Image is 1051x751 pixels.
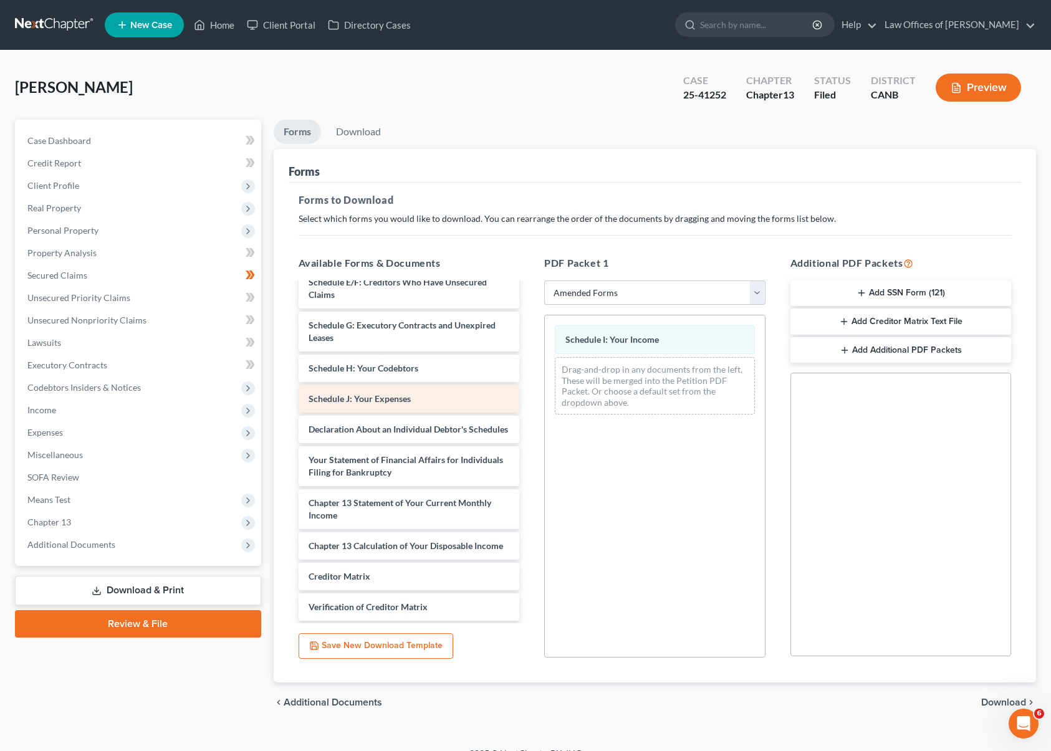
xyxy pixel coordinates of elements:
a: Review & File [15,610,261,638]
img: Profile image for Operator [36,7,55,27]
span: Real Property [27,203,81,213]
span: Codebtors Insiders & Notices [27,382,141,393]
span: Your Statement of Financial Affairs for Individuals Filing for Bankruptcy [309,454,503,477]
span: Personal Property [27,225,98,236]
div: Close [219,5,241,27]
a: SOFA Review [17,466,261,489]
div: Glad to hear that you found your answer in our article. Marking the client as "Married" should al... [20,128,194,189]
button: Add SSN Form (121) [790,280,1012,307]
span: SOFA Review [27,472,79,482]
button: Add Additional PDF Packets [790,337,1012,363]
span: Additional Documents [27,539,115,550]
button: Send a message… [214,403,234,423]
span: New Case [130,21,172,30]
span: Expenses [27,427,63,438]
span: Income [27,404,56,415]
div: Selwyn says… [10,10,239,120]
p: Select which forms you would like to download. You can rearrange the order of the documents by dr... [299,213,1012,225]
a: Unsecured Priority Claims [17,287,261,309]
div: 25-41252 [683,88,726,102]
div: Forms [289,164,320,179]
span: Property Analysis [27,247,97,258]
a: Executory Contracts [17,354,261,376]
h1: Operator [60,6,105,16]
a: chevron_left Additional Documents [274,697,382,707]
div: CANB [871,88,916,102]
div: Selwyn says… [10,206,239,268]
iframe: Intercom live chat [1009,709,1039,739]
div: The SOFA form itself only asks to include the spouse's income if the case is joint.​However, if y... [10,268,204,393]
a: Client Portal [241,14,322,36]
span: [PERSON_NAME] [15,78,133,96]
input: Search by name... [700,13,814,36]
span: 13 [783,88,794,100]
h5: Available Forms & Documents [299,256,520,270]
button: Emoji picker [19,408,29,418]
h5: PDF Packet 1 [544,256,765,270]
div: Glad to hear that you found your answer in our article. Marking the client as "Married" should al... [10,120,204,196]
span: Schedule J: Your Expenses [309,393,411,404]
span: Executory Contracts [27,360,107,370]
span: Download [981,697,1026,707]
span: Case Dashboard [27,135,91,146]
a: Law Offices of [PERSON_NAME] [878,14,1035,36]
span: Schedule E/F: Creditors Who Have Unsecured Claims [309,277,487,300]
span: Declaration About an Individual Debtor's Schedules [309,424,508,434]
span: Additional Documents [284,697,382,707]
span: Chapter 13 [27,517,71,527]
a: Secured Claims [17,264,261,287]
button: Download chevron_right [981,697,1036,707]
span: Schedule I: Your Income [565,334,659,345]
p: The team can also help [60,16,155,28]
a: Download & Print [15,576,261,605]
i: chevron_left [274,697,284,707]
span: Chapter 13 Statement of Your Current Monthly Income [309,497,491,520]
div: The SOFA form itself only asks to include the spouse's income if the case is joint. ​ However, if... [20,275,194,385]
a: Unsecured Nonpriority Claims [17,309,261,332]
button: Add Creditor Matrix Text File [790,309,1012,335]
div: Status [814,74,851,88]
span: Unsecured Nonpriority Claims [27,315,146,325]
h5: Forms to Download [299,193,1012,208]
a: Forms [274,120,321,144]
span: Chapter 13 Calculation of Your Disposable Income [309,540,503,551]
div: District [871,74,916,88]
span: Lawsuits [27,337,61,348]
textarea: Message… [11,382,239,403]
span: Unsecured Priority Claims [27,292,130,303]
div: Chapter [746,74,794,88]
div: Case [683,74,726,88]
span: Credit Report [27,158,81,168]
a: Directory Cases [322,14,417,36]
span: Schedule G: Executory Contracts and Unexpired Leases [309,320,496,343]
a: Property Analysis [17,242,261,264]
a: Case Dashboard [17,130,261,152]
span: 6 [1034,709,1044,719]
button: Home [195,5,219,29]
a: Download [326,120,391,144]
button: Save New Download Template [299,633,453,659]
span: Means Test [27,494,70,505]
button: go back [8,5,32,29]
span: Client Profile [27,180,79,191]
span: Secured Claims [27,270,87,280]
div: Chapter [746,88,794,102]
a: Credit Report [17,152,261,175]
div: [PERSON_NAME], how do I add the spouse's income to the Gross Yearly Income page? [45,206,239,258]
div: Emma says… [10,120,239,206]
button: Gif picker [39,408,49,418]
div: Drag-and-drop in any documents from the left. These will be merged into the Petition PDF Packet. ... [555,357,755,414]
a: Lawsuits [17,332,261,354]
div: Filed [814,88,851,102]
div: Emma says… [10,268,239,403]
i: chevron_right [1026,697,1036,707]
span: Verification of Creditor Matrix [309,601,428,612]
span: Schedule H: Your Codebtors [309,363,418,373]
div: I don't understand your question. But I hope I fixed the problem. I had listed my client as "sepa... [55,17,229,103]
div: [PERSON_NAME], how do I add the spouse's income to the Gross Yearly Income page? [55,214,229,251]
div: I don't understand your question. But I hope I fixed the problem. I had listed my client as "sepa... [45,10,239,110]
a: Help [835,14,877,36]
h5: Additional PDF Packets [790,256,1012,270]
span: Creditor Matrix [309,571,370,581]
button: Upload attachment [59,408,69,418]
